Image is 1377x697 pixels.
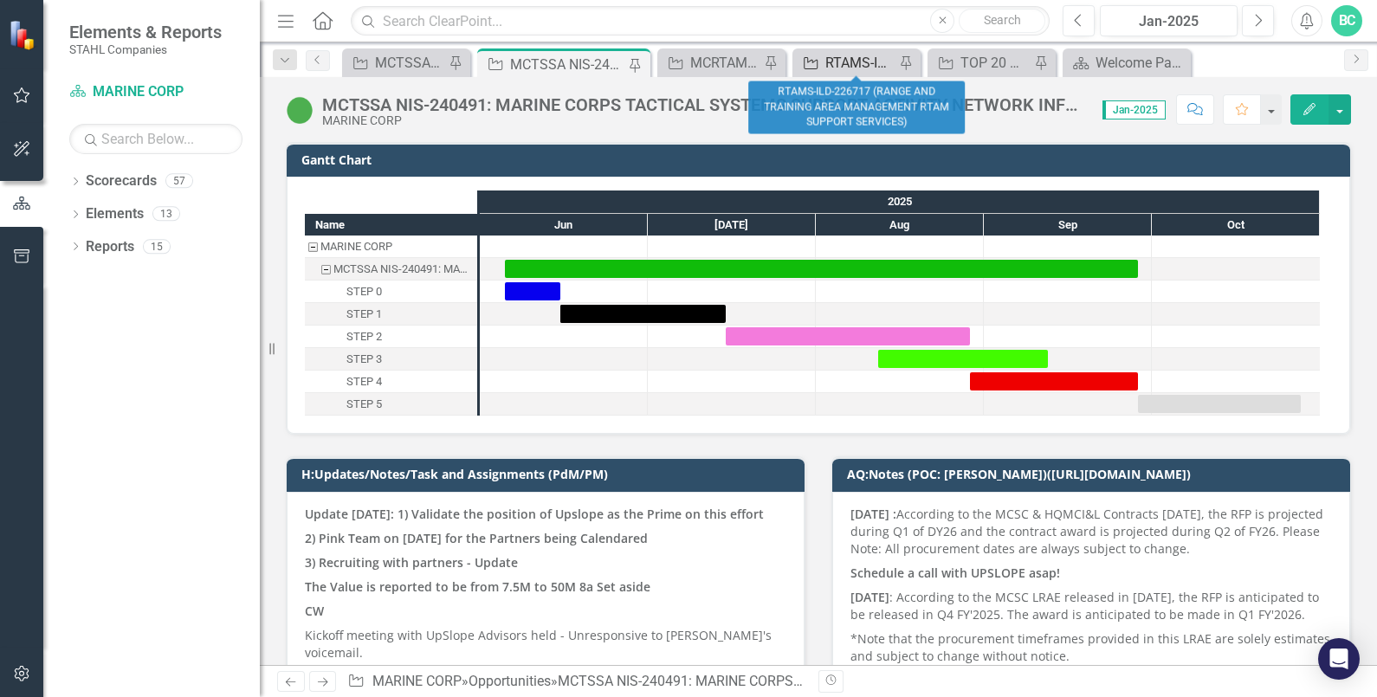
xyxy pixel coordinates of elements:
div: STEP 0 [305,281,477,303]
strong: [DATE] : [850,506,896,522]
p: According to the MCSC & HQMCI&L Contracts [DATE], the RFP is projected during Q1 of DY26 and the ... [850,506,1332,561]
div: Task: Start date: 2025-06-15 End date: 2025-07-15 [305,303,477,326]
div: Welcome Page [1096,52,1186,74]
div: STEP 3 [346,348,382,371]
div: MCRTAMS-ILD-GSA-217824 (MARINE CORPS RANGES AND TRAINING AREA MANAGEMENT SYSTEMS) [690,52,760,74]
div: 57 [165,174,193,189]
button: Search [959,9,1045,33]
div: Task: MARINE CORP Start date: 2025-06-05 End date: 2025-06-06 [305,236,477,258]
div: Name [305,214,477,236]
a: TOP 20 Opportunities ([DATE] Process) [932,52,1030,74]
p: : According to the MCSC LRAE released in [DATE], the RFP is anticipated to be released in Q4 FY'2... [850,585,1332,627]
div: Task: Start date: 2025-08-29 End date: 2025-09-28 [305,371,477,393]
a: Reports [86,237,134,257]
div: Task: Start date: 2025-06-15 End date: 2025-07-15 [560,305,726,323]
div: STEP 2 [305,326,477,348]
button: BC [1331,5,1362,36]
input: Search Below... [69,124,242,154]
div: MCTSSA NIS-240491: MARINE CORPS TACTICAL SYSTEMS SUPPORT ACTIVITY NETWORK INFRASTRUCTURE SERVICES [510,54,624,75]
a: MARINE CORP [69,82,242,102]
strong: Update [DATE]: 1) Validate the position of Upslope as the Prime on this effort [305,506,764,522]
div: STEP 0 [346,281,382,303]
div: MCTSSA NIS-240491: MARINE CORPS TACTICAL SYSTEMS SUPPORT ACTIVITY NETWORK INFRASTRUCTURE SERVICES [558,673,1305,689]
div: TOP 20 Opportunities ([DATE] Process) [960,52,1030,74]
div: Task: Start date: 2025-07-15 End date: 2025-08-29 [726,327,970,345]
div: MARINE CORP [320,236,392,258]
div: Task: Start date: 2025-09-28 End date: 2025-10-28 [305,393,477,416]
div: STEP 4 [346,371,382,393]
div: Task: Start date: 2025-06-05 End date: 2025-09-28 [305,258,477,281]
div: STEP 2 [346,326,382,348]
div: STEP 5 [305,393,477,416]
a: RTAMS-ILD-226717 (RANGE AND TRAINING AREA MANAGEMENT RTAM SUPPORT SERVICES) [797,52,895,74]
div: Task: Start date: 2025-06-05 End date: 2025-06-15 [505,282,560,300]
div: Task: Start date: 2025-08-12 End date: 2025-09-12 [305,348,477,371]
div: Jun [480,214,648,236]
div: » » [347,672,805,692]
div: STEP 3 [305,348,477,371]
strong: [DATE] [850,589,889,605]
strong: Schedule a call with UPSLOPE asap! [850,565,1060,581]
div: 2025 [480,190,1320,213]
input: Search ClearPoint... [351,6,1050,36]
div: RTAMS-ILD-226717 (RANGE AND TRAINING AREA MANAGEMENT RTAM SUPPORT SERVICES) [748,81,965,134]
strong: 2) Pink Team on [DATE] for the Partners being Calendared [305,530,648,546]
a: MCRTAMS-ILD-GSA-217824 (MARINE CORPS RANGES AND TRAINING AREA MANAGEMENT SYSTEMS) [662,52,760,74]
small: STAHL Companies [69,42,222,56]
div: STEP 1 [346,303,382,326]
a: Welcome Page [1067,52,1186,74]
div: Task: Start date: 2025-06-05 End date: 2025-09-28 [505,260,1138,278]
div: RTAMS-ILD-226717 (RANGE AND TRAINING AREA MANAGEMENT RTAM SUPPORT SERVICES) [825,52,895,74]
h3: AQ:Notes (POC: [PERSON_NAME])([URL][DOMAIN_NAME]) [847,468,1341,481]
strong: 3) Recruiting with partners - Update [305,554,518,571]
div: STEP 4 [305,371,477,393]
div: MCTSSA NIS-240491: MARINE CORPS TACTICAL SYSTEMS SUPPORT ACTIVITY NETWORK INFRASTRUCTURE SERVICES [305,258,477,281]
div: Jul [648,214,816,236]
h3: H:Updates/Notes/Task and Assignments (PdM/PM) [301,468,796,481]
div: MCTSSA NIS-240491: MARINE CORPS TACTICAL SYSTEMS SUPPORT ACTIVITY NETWORK INFRASTRUCTURE SERVICES [322,95,1085,114]
div: Jan-2025 [1106,11,1232,32]
strong: The Value is reported to be from 7.5M to 50M 8a Set aside [305,578,650,595]
div: MCTSSA SME-MCSC-241078 (MARINE CORPS TACTICAL SYSTEMS SUPPORT ACTIVITY SUBJECT MATTER EXPERTS) [375,52,444,74]
div: Aug [816,214,984,236]
div: Oct [1152,214,1320,236]
div: Task: Start date: 2025-08-29 End date: 2025-09-28 [970,372,1138,390]
div: Open Intercom Messenger [1318,638,1360,680]
a: MARINE CORP [372,673,462,689]
div: MARINE CORP [305,236,477,258]
div: 15 [143,239,171,254]
p: *Note that the procurement timeframes provided in this LRAE are solely estimates and subject to c... [850,627,1332,668]
strong: CW [305,603,324,619]
div: 13 [152,207,180,222]
div: Sep [984,214,1152,236]
h3: Gantt Chart [301,153,1341,166]
div: Task: Start date: 2025-06-05 End date: 2025-06-15 [305,281,477,303]
span: Jan-2025 [1102,100,1166,119]
span: Search [984,13,1021,27]
div: Task: Start date: 2025-09-28 End date: 2025-10-28 [1138,395,1301,413]
img: Active [286,96,314,124]
span: Elements & Reports [69,22,222,42]
div: Task: Start date: 2025-08-12 End date: 2025-09-12 [878,350,1048,368]
div: STEP 1 [305,303,477,326]
div: STEP 5 [346,393,382,416]
a: Scorecards [86,171,157,191]
div: MARINE CORP [322,114,1085,127]
div: Task: Start date: 2025-07-15 End date: 2025-08-29 [305,326,477,348]
a: MCTSSA SME-MCSC-241078 (MARINE CORPS TACTICAL SYSTEMS SUPPORT ACTIVITY SUBJECT MATTER EXPERTS) [346,52,444,74]
div: MCTSSA NIS-240491: MARINE CORPS TACTICAL SYSTEMS SUPPORT ACTIVITY NETWORK INFRASTRUCTURE SERVICES [333,258,472,281]
a: Elements [86,204,144,224]
img: ClearPoint Strategy [9,20,39,50]
p: Kickoff meeting with UpSlope Advisors held - Unresponsive to [PERSON_NAME]'s voicemail. [305,623,786,665]
a: Opportunities [469,673,551,689]
button: Jan-2025 [1100,5,1238,36]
